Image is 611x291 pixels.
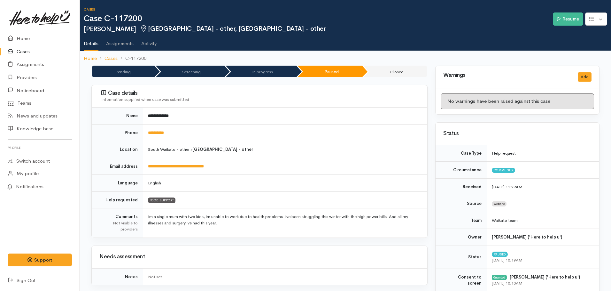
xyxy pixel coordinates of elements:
td: Help requested [92,191,143,208]
div: Information supplied when case was submitted [101,96,420,103]
td: Phone [92,124,143,141]
td: Received [436,178,487,195]
td: Email address [92,158,143,175]
button: Support [8,254,72,267]
div: Granted [492,275,507,280]
div: [DATE] 10:10AM [492,280,592,287]
div: No warnings have been raised against this case [441,93,594,109]
div: Not visible to providers [99,220,138,232]
span: FOOD SUPPORT [148,198,175,203]
li: Screening [156,66,224,77]
a: Cases [104,55,118,62]
td: Language [92,175,143,192]
a: Details [84,32,98,51]
td: Circumstance [436,162,487,179]
td: Notes [92,268,143,285]
td: English [143,175,427,192]
div: [DATE] 10:19AM [492,257,592,263]
span: Paused [492,252,508,257]
time: [DATE] 11:29AM [492,184,522,190]
span: Community [492,168,515,173]
td: Location [92,141,143,158]
span: [GEOGRAPHIC_DATA] - other, [GEOGRAPHIC_DATA] - other [140,25,326,33]
a: Home [84,55,97,62]
h3: Status [443,131,592,137]
li: Pending [92,66,154,77]
td: Comments [92,208,143,238]
h1: Case C-117200 [84,14,553,23]
nav: breadcrumb [80,51,611,66]
h3: Warnings [443,72,570,78]
h3: Case details [101,90,420,96]
a: Resume [553,12,583,26]
a: Activity [141,32,157,50]
h3: Needs assessment [99,254,420,260]
td: Status [436,246,487,269]
td: Owner [436,229,487,246]
li: Paused [298,66,362,77]
td: Im a single mum with two kids, im unable to work due to health problems. Ive been struggling this... [143,208,427,238]
b: [GEOGRAPHIC_DATA] - other [192,147,253,152]
span: South Waikato - other » [148,147,253,152]
li: In progress [226,66,297,77]
span: Website [492,201,507,206]
td: Help request [487,145,599,162]
li: Closed [363,66,427,77]
td: Case Type [436,145,487,162]
span: Waikato team [492,218,518,223]
h6: Profile [8,143,72,152]
h6: Cases [84,8,553,11]
b: [PERSON_NAME] ('Here to help u') [510,274,580,280]
button: Add [578,72,592,82]
div: Not set [148,274,420,280]
td: Team [436,212,487,229]
a: Assignments [106,32,134,50]
td: Name [92,108,143,124]
b: [PERSON_NAME] ('Here to help u') [492,234,562,240]
li: C-117200 [118,55,146,62]
td: Source [436,195,487,212]
h2: [PERSON_NAME] [84,25,553,33]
